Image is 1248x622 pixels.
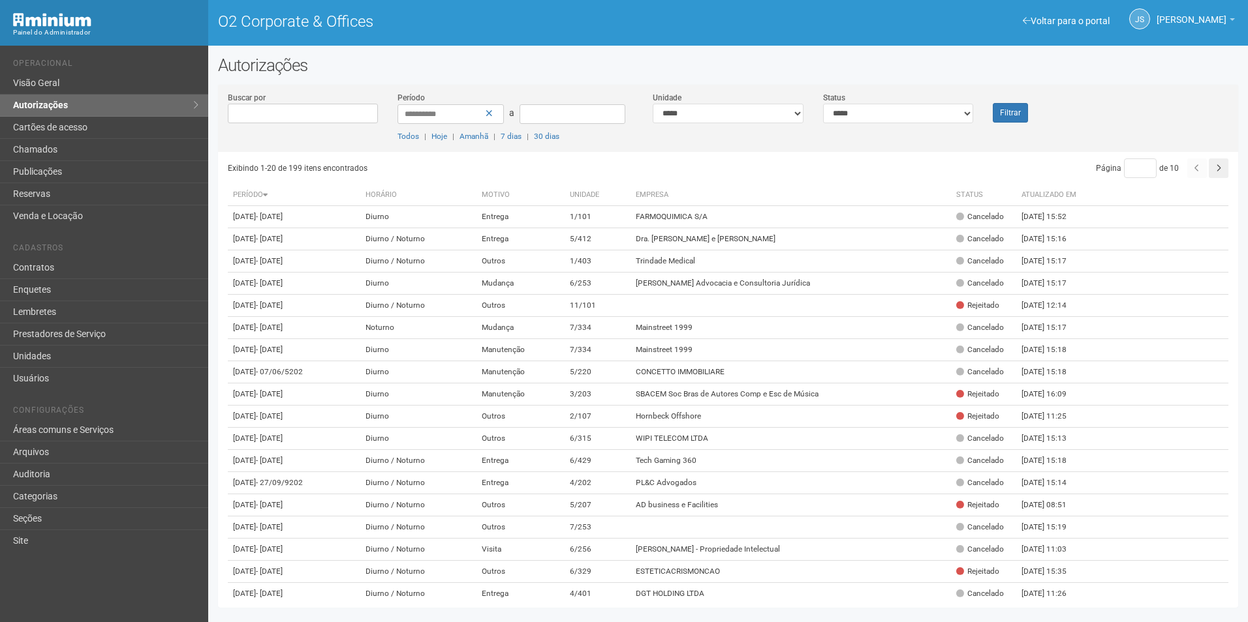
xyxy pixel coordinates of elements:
[1157,16,1235,27] a: [PERSON_NAME]
[256,389,283,398] span: - [DATE]
[360,250,476,273] td: Diurno / Noturno
[956,411,999,422] div: Rejeitado
[228,206,361,228] td: [DATE]
[360,206,476,228] td: Diurno
[476,406,565,428] td: Outros
[956,233,1004,244] div: Cancelado
[956,544,1004,555] div: Cancelado
[501,132,522,141] a: 7 dias
[256,589,283,598] span: - [DATE]
[228,92,266,104] label: Buscar por
[398,132,419,141] a: Todos
[228,561,361,583] td: [DATE]
[956,499,999,511] div: Rejeitado
[360,295,476,317] td: Diurno / Noturno
[565,361,631,383] td: 5/220
[951,185,1016,206] th: Status
[398,92,425,104] label: Período
[256,301,283,310] span: - [DATE]
[1016,472,1088,494] td: [DATE] 15:14
[1016,516,1088,539] td: [DATE] 15:19
[360,516,476,539] td: Diurno / Noturno
[527,132,529,141] span: |
[565,450,631,472] td: 6/429
[956,211,1004,222] div: Cancelado
[565,428,631,450] td: 6/315
[218,13,719,30] h1: O2 Corporate & Offices
[956,433,1004,444] div: Cancelado
[476,361,565,383] td: Manutenção
[228,317,361,339] td: [DATE]
[360,428,476,450] td: Diurno
[360,583,476,605] td: Diurno / Noturno
[1016,339,1088,361] td: [DATE] 15:18
[256,367,303,376] span: - 07/06/5202
[360,539,476,561] td: Diurno / Noturno
[956,344,1004,355] div: Cancelado
[360,472,476,494] td: Diurno / Noturno
[424,132,426,141] span: |
[565,539,631,561] td: 6/256
[534,132,559,141] a: 30 dias
[631,561,950,583] td: ESTETICACRISMONCAO
[360,494,476,516] td: Diurno / Noturno
[631,361,950,383] td: CONCETTO IMMOBILIARE
[631,339,950,361] td: Mainstreet 1999
[956,278,1004,289] div: Cancelado
[476,539,565,561] td: Visita
[218,55,1238,75] h2: Autorizações
[460,132,488,141] a: Amanhã
[565,295,631,317] td: 11/101
[1157,2,1226,25] span: Jeferson Souza
[631,583,950,605] td: DGT HOLDING LTDA
[1016,206,1088,228] td: [DATE] 15:52
[956,300,999,311] div: Rejeitado
[256,567,283,576] span: - [DATE]
[631,273,950,295] td: [PERSON_NAME] Advocacia e Consultoria Jurídica
[256,323,283,332] span: - [DATE]
[360,273,476,295] td: Diurno
[476,472,565,494] td: Entrega
[565,561,631,583] td: 6/329
[653,92,681,104] label: Unidade
[256,500,283,509] span: - [DATE]
[256,434,283,443] span: - [DATE]
[256,234,283,243] span: - [DATE]
[476,339,565,361] td: Manutenção
[360,450,476,472] td: Diurno / Noturno
[1016,250,1088,273] td: [DATE] 15:17
[1016,361,1088,383] td: [DATE] 15:18
[631,450,950,472] td: Tech Gaming 360
[956,566,999,577] div: Rejeitado
[228,494,361,516] td: [DATE]
[360,317,476,339] td: Noturno
[565,250,631,273] td: 1/403
[1129,8,1150,29] a: JS
[228,250,361,273] td: [DATE]
[565,516,631,539] td: 7/253
[565,406,631,428] td: 2/107
[1016,450,1088,472] td: [DATE] 15:18
[1016,539,1088,561] td: [DATE] 11:03
[431,132,447,141] a: Hoje
[565,472,631,494] td: 4/202
[13,406,198,419] li: Configurações
[956,322,1004,333] div: Cancelado
[228,383,361,406] td: [DATE]
[956,455,1004,466] div: Cancelado
[228,472,361,494] td: [DATE]
[256,456,283,465] span: - [DATE]
[476,273,565,295] td: Mudança
[1016,428,1088,450] td: [DATE] 15:13
[476,206,565,228] td: Entrega
[476,250,565,273] td: Outros
[476,428,565,450] td: Outros
[1016,185,1088,206] th: Atualizado em
[493,132,495,141] span: |
[956,366,1004,378] div: Cancelado
[476,383,565,406] td: Manutenção
[13,59,198,72] li: Operacional
[256,212,283,221] span: - [DATE]
[631,428,950,450] td: WIPI TELECOM LTDA
[631,539,950,561] td: [PERSON_NAME] - Propriedade Intelectual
